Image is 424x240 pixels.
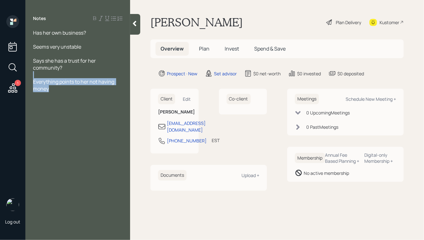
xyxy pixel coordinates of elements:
[365,152,396,164] div: Digital-only Membership +
[6,198,19,211] img: hunter_neumayer.jpg
[158,109,191,115] h6: [PERSON_NAME]
[167,70,197,77] div: Prospect · New
[167,120,206,133] div: [EMAIL_ADDRESS][DOMAIN_NAME]
[158,94,175,104] h6: Client
[295,94,319,104] h6: Meetings
[304,170,349,176] div: No active membership
[5,219,20,225] div: Log out
[33,43,81,50] span: Seems very unstable
[33,29,86,36] span: Has her own business?
[33,57,97,71] span: Says she has a trust for her community?
[15,80,21,86] div: 1
[225,45,239,52] span: Invest
[158,170,187,181] h6: Documents
[199,45,209,52] span: Plan
[380,19,399,26] div: Kustomer
[212,137,220,144] div: EST
[161,45,184,52] span: Overview
[306,109,350,116] div: 0 Upcoming Meeting s
[33,15,46,22] label: Notes
[183,96,191,102] div: Edit
[227,94,251,104] h6: Co-client
[33,78,115,92] span: Everything points to her not having money
[346,96,396,102] div: Schedule New Meeting +
[306,124,338,130] div: 0 Past Meeting s
[325,152,360,164] div: Annual Fee Based Planning +
[214,70,237,77] div: Set advisor
[150,15,243,29] h1: [PERSON_NAME]
[167,137,207,144] div: [PHONE_NUMBER]
[295,153,325,163] h6: Membership
[336,19,361,26] div: Plan Delivery
[297,70,321,77] div: $0 invested
[242,172,259,178] div: Upload +
[337,70,364,77] div: $0 deposited
[254,45,286,52] span: Spend & Save
[253,70,281,77] div: $0 net-worth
